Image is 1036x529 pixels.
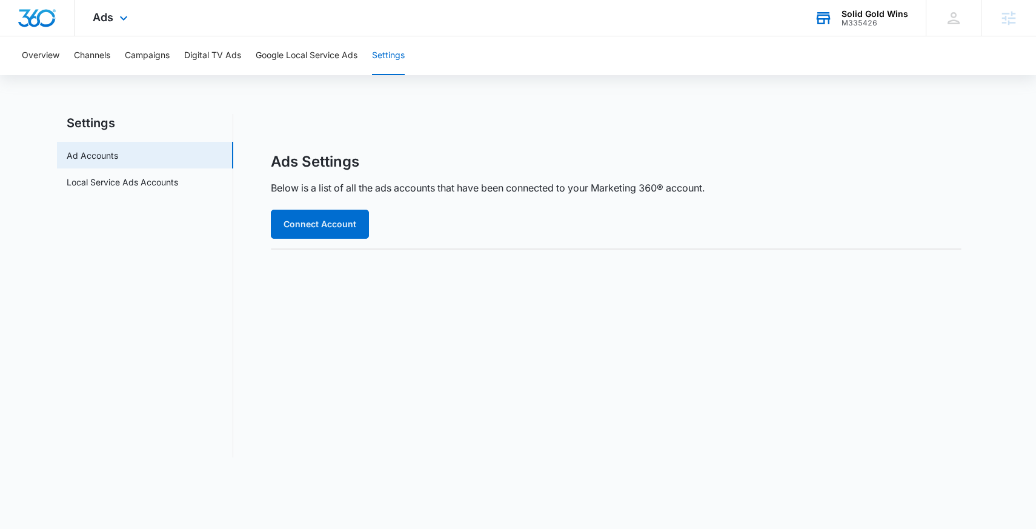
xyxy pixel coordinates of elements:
[256,36,357,75] button: Google Local Service Ads
[271,210,369,239] button: Connect Account
[184,36,241,75] button: Digital TV Ads
[67,149,118,162] a: Ad Accounts
[271,181,705,195] p: Below is a list of all the ads accounts that have been connected to your Marketing 360® account.
[842,9,908,19] div: account name
[67,176,178,188] a: Local Service Ads Accounts
[57,114,233,132] h2: Settings
[842,19,908,27] div: account id
[271,153,359,171] h1: Ads Settings
[372,36,405,75] button: Settings
[74,36,110,75] button: Channels
[125,36,170,75] button: Campaigns
[93,11,113,24] span: Ads
[22,36,59,75] button: Overview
